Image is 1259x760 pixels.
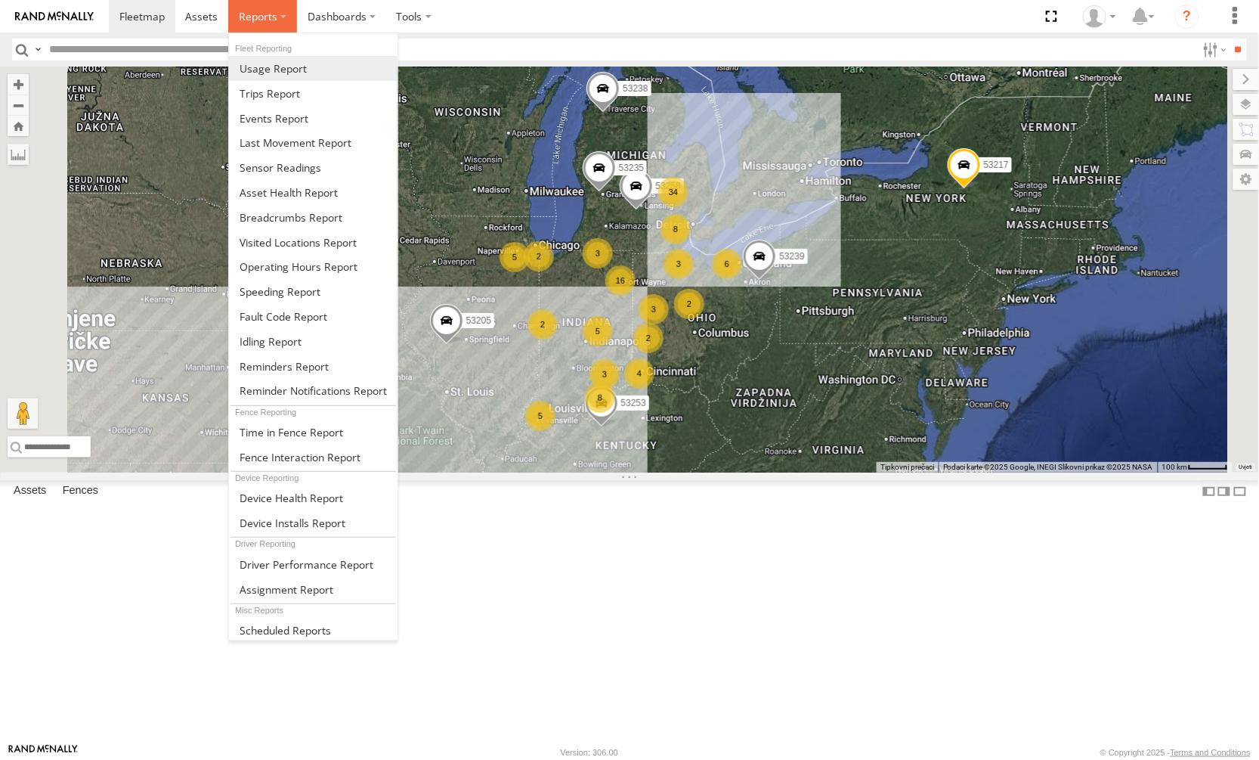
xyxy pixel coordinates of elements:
[229,420,397,445] a: Time in Fences Report
[621,397,646,408] span: 53253
[623,83,648,94] span: 53238
[589,359,620,389] div: 3
[229,106,397,131] a: Full Events Report
[880,462,934,473] button: Tipkovni prečaci
[6,481,54,502] label: Assets
[525,401,555,431] div: 5
[585,383,615,413] div: 8
[466,315,491,326] span: 53205
[229,485,397,510] a: Device Health Report
[1158,462,1233,473] button: Mjerilo karte: 100 km naprema 49 piksela
[229,180,397,205] a: Asset Health Report
[229,552,397,577] a: Driver Performance Report
[229,56,397,81] a: Usage Report
[229,304,397,329] a: Fault Code Report
[1202,480,1217,502] label: Dock Summary Table to the Left
[229,205,397,230] a: Breadcrumbs Report
[619,163,644,173] span: 53235
[561,748,618,757] div: Version: 306.00
[583,238,613,268] div: 3
[500,242,530,272] div: 5
[664,249,694,279] div: 3
[1078,5,1121,28] div: Miky Transport
[1233,169,1259,190] label: Map Settings
[229,618,397,643] a: Scheduled Reports
[605,265,636,296] div: 16
[656,181,681,191] span: 53258
[943,463,1153,471] span: Podaci karte ©2025 Google, INEGI Slikovni prikaz ©2025 NASA
[984,160,1009,170] span: 53217
[15,11,94,22] img: rand-logo.svg
[32,39,44,60] label: Search Query
[639,294,669,324] div: 3
[8,399,38,429] button: Povucite Pegmana na kartu da biste otvorili Street View
[658,177,688,207] div: 34
[8,74,29,95] button: Zoom in
[1171,748,1251,757] a: Terms and Conditions
[229,254,397,279] a: Asset Operating Hours Report
[229,510,397,535] a: Device Installs Report
[8,116,29,136] button: Zoom Home
[229,577,397,602] a: Assignment Report
[712,249,742,279] div: 6
[229,81,397,106] a: Trips Report
[779,251,804,262] span: 53239
[229,445,397,470] a: Fence Interaction Report
[1239,464,1252,470] a: Uvjeti (otvara se u novoj kartici)
[229,130,397,155] a: Last Movement Report
[8,95,29,116] button: Zoom out
[674,289,704,319] div: 2
[527,309,558,340] div: 2
[583,316,613,346] div: 5
[229,379,397,404] a: Service Reminder Notifications Report
[633,323,664,353] div: 2
[229,230,397,255] a: Visited Locations Report
[8,144,29,165] label: Measure
[229,155,397,180] a: Sensor Readings
[1175,5,1199,29] i: ?
[1162,463,1188,471] span: 100 km
[624,358,654,389] div: 4
[1197,39,1230,60] label: Search Filter Options
[524,241,554,271] div: 2
[1100,748,1251,757] div: © Copyright 2025 -
[660,214,691,244] div: 8
[229,279,397,304] a: Fleet Speed Report
[55,481,106,502] label: Fences
[229,354,397,379] a: Reminders Report
[1217,480,1232,502] label: Dock Summary Table to the Right
[229,329,397,354] a: Idling Report
[8,745,78,760] a: Visit our Website
[1233,480,1248,502] label: Hide Summary Table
